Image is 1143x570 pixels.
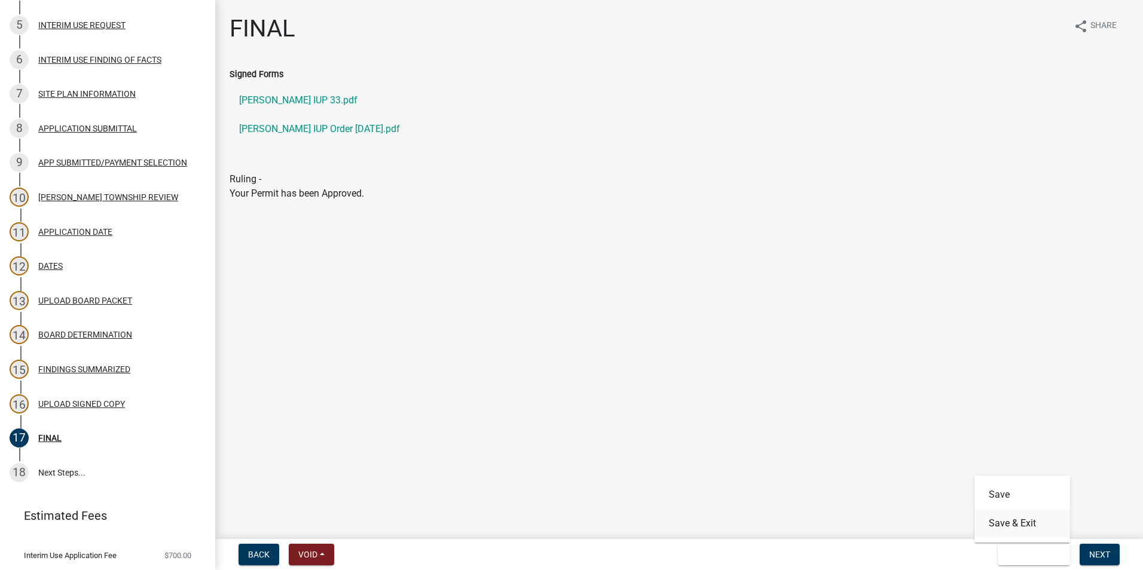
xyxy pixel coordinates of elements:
div: BOARD DETERMINATION [38,330,132,339]
div: 14 [10,325,29,344]
div: 5 [10,16,29,35]
div: INTERIM USE FINDING OF FACTS [38,56,161,64]
div: SITE PLAN INFORMATION [38,90,136,98]
span: Void [298,550,317,559]
div: DATES [38,262,63,270]
div: Save & Exit [974,476,1070,543]
div: 15 [10,360,29,379]
div: 10 [10,188,29,207]
div: INTERIM USE REQUEST [38,21,126,29]
button: Save & Exit [974,509,1070,538]
div: 8 [10,119,29,138]
div: 9 [10,153,29,172]
span: Interim Use Application Fee [24,551,117,559]
div: [PERSON_NAME] TOWNSHIP REVIEW [38,193,178,201]
span: Save & Exit [1007,550,1053,559]
div: 18 [10,463,29,482]
div: UPLOAD BOARD PACKET [38,296,132,305]
button: Back [239,544,279,565]
i: share [1074,19,1088,33]
div: UPLOAD SIGNED COPY [38,400,125,408]
div: APPLICATION DATE [38,228,112,236]
span: Share [1090,19,1117,33]
div: 11 [10,222,29,241]
button: shareShare [1064,14,1126,38]
span: $700.00 [164,551,191,559]
div: APPLICATION SUBMITTAL [38,124,137,133]
div: FINDINGS SUMMARIZED [38,365,130,373]
a: [PERSON_NAME] IUP 33.pdf [230,86,1129,115]
div: 7 [10,84,29,103]
button: Save & Exit [998,544,1070,565]
label: Signed Forms [230,71,283,79]
span: Back [248,550,270,559]
a: Estimated Fees [10,504,196,528]
div: FINAL [38,434,62,442]
div: Ruling - Your Permit has been Approved. [230,158,1129,201]
div: 16 [10,394,29,413]
div: 12 [10,256,29,275]
div: 13 [10,291,29,310]
div: 17 [10,428,29,448]
h1: FINAL [230,14,295,43]
a: [PERSON_NAME] IUP Order [DATE].pdf [230,115,1129,143]
button: Next [1080,544,1120,565]
div: 6 [10,50,29,69]
span: Next [1089,550,1110,559]
button: Save [974,480,1070,509]
button: Void [289,544,334,565]
div: APP SUBMITTED/PAYMENT SELECTION [38,158,187,167]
